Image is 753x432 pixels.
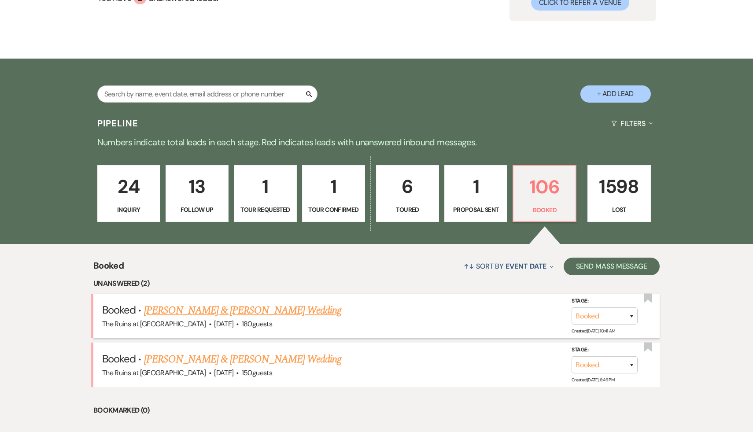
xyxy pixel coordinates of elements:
[506,262,546,271] span: Event Date
[572,345,638,355] label: Stage:
[382,172,433,201] p: 6
[93,278,660,289] li: Unanswered (2)
[444,165,507,222] a: 1Proposal Sent
[519,205,570,215] p: Booked
[93,259,124,278] span: Booked
[460,255,557,278] button: Sort By Event Date
[450,172,502,201] p: 1
[580,85,651,103] button: + Add Lead
[166,165,229,222] a: 13Follow Up
[144,351,341,367] a: [PERSON_NAME] & [PERSON_NAME] Wedding
[308,205,359,214] p: Tour Confirmed
[214,368,233,377] span: [DATE]
[59,135,694,149] p: Numbers indicate total leads in each stage. Red indicates leads with unanswered inbound messages.
[593,172,645,201] p: 1598
[144,303,341,318] a: [PERSON_NAME] & [PERSON_NAME] Wedding
[587,165,650,222] a: 1598Lost
[102,368,206,377] span: The Ruins at [GEOGRAPHIC_DATA]
[572,296,638,306] label: Stage:
[103,205,155,214] p: Inquiry
[171,172,223,201] p: 13
[450,205,502,214] p: Proposal Sent
[93,405,660,416] li: Bookmarked (0)
[214,319,233,329] span: [DATE]
[242,319,272,329] span: 180 guests
[608,112,656,135] button: Filters
[102,303,136,317] span: Booked
[572,377,614,383] span: Created: [DATE] 6:46 PM
[102,352,136,366] span: Booked
[102,319,206,329] span: The Ruins at [GEOGRAPHIC_DATA]
[464,262,474,271] span: ↑↓
[572,328,615,334] span: Created: [DATE] 10:41 AM
[240,172,291,201] p: 1
[97,165,160,222] a: 24Inquiry
[97,117,139,129] h3: Pipeline
[242,368,272,377] span: 150 guests
[376,165,439,222] a: 6Toured
[593,205,645,214] p: Lost
[234,165,297,222] a: 1Tour Requested
[97,85,317,103] input: Search by name, event date, email address or phone number
[513,165,576,222] a: 106Booked
[308,172,359,201] p: 1
[302,165,365,222] a: 1Tour Confirmed
[564,258,660,275] button: Send Mass Message
[382,205,433,214] p: Toured
[103,172,155,201] p: 24
[519,172,570,202] p: 106
[240,205,291,214] p: Tour Requested
[171,205,223,214] p: Follow Up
